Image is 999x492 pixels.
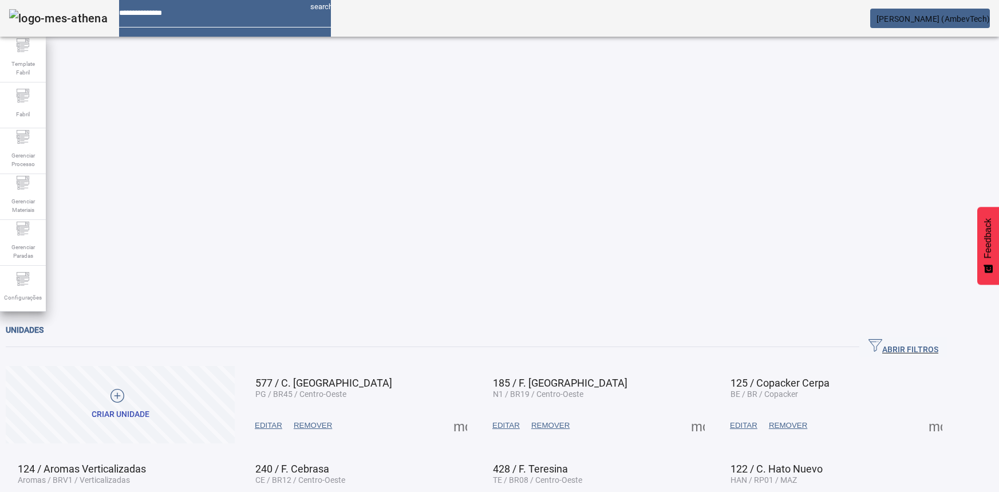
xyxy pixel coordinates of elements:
span: Unidades [6,325,44,334]
span: Aromas / BRV1 / Verticalizadas [18,475,130,485]
button: EDITAR [724,415,763,436]
span: REMOVER [531,420,570,431]
button: REMOVER [526,415,575,436]
span: Fabril [13,107,33,122]
span: Configurações [1,290,45,305]
span: Gerenciar Paradas [6,239,40,263]
button: REMOVER [288,415,338,436]
button: Mais [688,415,708,436]
span: REMOVER [769,420,807,431]
img: logo-mes-athena [9,9,108,27]
button: Mais [925,415,946,436]
span: 428 / F. Teresina [493,463,568,475]
button: Criar unidade [6,366,235,443]
button: EDITAR [249,415,288,436]
div: Criar unidade [92,409,149,420]
span: PG / BR45 / Centro-Oeste [255,389,346,399]
span: EDITAR [492,420,520,431]
span: N1 / BR19 / Centro-Oeste [493,389,583,399]
span: [PERSON_NAME] (AmbevTech) [876,14,990,23]
span: HAN / RP01 / MAZ [731,475,797,485]
span: 125 / Copacker Cerpa [731,377,830,389]
span: 124 / Aromas Verticalizadas [18,463,146,475]
span: 240 / F. Cebrasa [255,463,329,475]
span: 577 / C. [GEOGRAPHIC_DATA] [255,377,392,389]
span: EDITAR [255,420,282,431]
span: BE / BR / Copacker [731,389,798,399]
button: ABRIR FILTROS [859,337,947,357]
span: Feedback [983,218,993,258]
button: Mais [450,415,471,436]
span: Gerenciar Materiais [6,194,40,218]
span: Template Fabril [6,56,40,80]
span: REMOVER [294,420,332,431]
span: 185 / F. [GEOGRAPHIC_DATA] [493,377,627,389]
button: EDITAR [487,415,526,436]
span: Gerenciar Processo [6,148,40,172]
button: REMOVER [763,415,813,436]
span: CE / BR12 / Centro-Oeste [255,475,345,485]
span: ABRIR FILTROS [868,339,938,356]
span: 122 / C. Hato Nuevo [731,463,823,475]
span: TE / BR08 / Centro-Oeste [493,475,582,485]
span: EDITAR [730,420,757,431]
button: Feedback - Mostrar pesquisa [977,207,999,285]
